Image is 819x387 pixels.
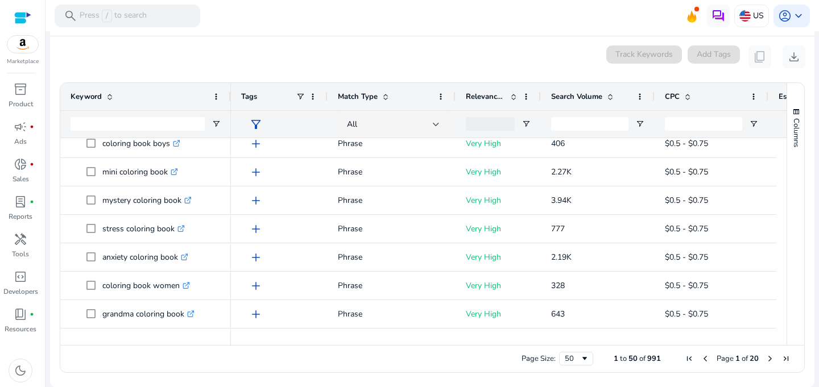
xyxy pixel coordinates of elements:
span: add [249,165,263,179]
p: Tools [12,249,29,259]
p: coloring book boys [102,132,180,155]
p: Ads [14,136,27,147]
p: mystery coloring book [102,189,192,212]
span: Page [717,353,734,364]
div: 50 [565,353,580,364]
span: $0.5 - $0.75 [665,138,708,149]
span: book_4 [14,307,27,321]
span: dark_mode [14,364,27,377]
button: Open Filter Menu [212,119,221,128]
span: 2.19K [551,252,572,263]
p: Phrase [338,132,445,155]
p: Phrase [338,160,445,184]
p: Phrase [338,245,445,269]
p: Phrase [338,189,445,212]
span: code_blocks [14,270,27,284]
span: Keyword [71,91,102,102]
input: Search Volume Filter Input [551,117,628,131]
div: Page Size [559,352,593,365]
p: Very High [466,132,531,155]
button: Open Filter Menu [522,119,531,128]
span: keyboard_arrow_down [792,9,805,23]
p: Very High [466,302,531,326]
span: Columns [791,118,801,147]
span: Search Volume [551,91,602,102]
span: add [249,251,263,264]
span: 3.94K [551,195,572,206]
p: horse coloring book [102,331,183,354]
span: add [249,307,263,321]
span: donut_small [14,157,27,171]
div: Last Page [781,354,791,363]
span: 2.27K [551,167,572,177]
span: 991 [647,353,661,364]
span: 406 [551,138,565,149]
span: $0.5 - $0.75 [665,280,708,291]
p: Sales [13,174,29,184]
span: 1 [735,353,740,364]
img: amazon.svg [7,36,38,53]
span: Match Type [338,91,378,102]
span: All [347,119,357,130]
span: / [102,10,112,22]
span: lab_profile [14,195,27,209]
span: add [249,137,263,151]
p: Reports [9,211,32,222]
span: fiber_manual_record [30,162,34,167]
span: Tags [241,91,257,102]
span: fiber_manual_record [30,124,34,129]
p: Resources [5,324,36,334]
div: Previous Page [701,354,710,363]
span: 50 [628,353,638,364]
span: 777 [551,223,565,234]
span: $0.5 - $0.75 [665,309,708,319]
p: stress coloring book [102,217,185,240]
span: search [64,9,77,23]
span: $0.5 - $0.75 [665,167,708,177]
span: add [249,279,263,293]
p: Developers [3,286,38,297]
p: Very High [466,160,531,184]
p: Phrase [338,331,445,354]
p: Phrase [338,217,445,240]
button: download [783,45,805,68]
span: 643 [551,309,565,319]
div: First Page [685,354,694,363]
span: 20 [750,353,759,364]
span: CPC [665,91,680,102]
span: fiber_manual_record [30,312,34,317]
button: Open Filter Menu [635,119,644,128]
span: 328 [551,280,565,291]
img: us.svg [739,10,751,22]
span: account_circle [778,9,792,23]
span: campaign [14,120,27,134]
p: Phrase [338,274,445,297]
span: fiber_manual_record [30,199,34,204]
p: Very High [466,217,531,240]
p: coloring book women [102,274,190,297]
p: Very High [466,331,531,354]
span: add [249,194,263,207]
p: grandma coloring book [102,302,195,326]
p: Press to search [80,10,147,22]
span: of [742,353,748,364]
span: 1 [614,353,618,364]
span: to [620,353,627,364]
input: Keyword Filter Input [71,117,205,131]
span: inventory_2 [14,82,27,96]
p: anxiety coloring book [102,245,188,269]
p: Very High [466,274,531,297]
span: of [639,353,646,364]
div: Next Page [766,354,775,363]
p: Marketplace [7,57,39,66]
span: Relevance Score [466,91,506,102]
span: $0.5 - $0.75 [665,223,708,234]
span: $0.5 - $0.75 [665,252,708,263]
p: Product [9,99,33,109]
input: CPC Filter Input [665,117,742,131]
p: Phrase [338,302,445,326]
span: handyman [14,232,27,246]
div: Page Size: [522,353,556,364]
button: Open Filter Menu [749,119,758,128]
p: Very High [466,245,531,269]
